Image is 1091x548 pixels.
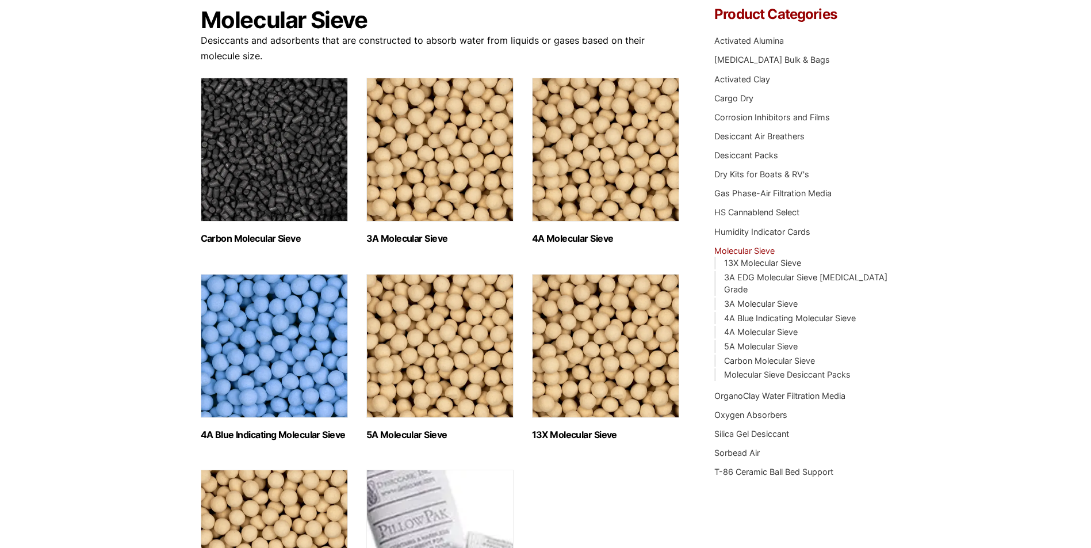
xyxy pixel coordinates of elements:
[366,233,514,244] h2: 3A Molecular Sieve
[714,207,799,217] a: HS Cannablend Select
[714,169,809,179] a: Dry Kits for Boats & RV's
[532,274,679,440] a: Visit product category 13X Molecular Sieve
[201,78,348,244] a: Visit product category Carbon Molecular Sieve
[714,112,830,122] a: Corrosion Inhibitors and Films
[714,131,805,141] a: Desiccant Air Breathers
[201,33,680,64] p: Desiccants and adsorbents that are constructed to absorb water from liquids or gases based on the...
[714,410,787,420] a: Oxygen Absorbers
[532,78,679,222] img: 4A Molecular Sieve
[366,274,514,418] img: 5A Molecular Sieve
[714,429,789,439] a: Silica Gel Desiccant
[532,429,679,440] h2: 13X Molecular Sieve
[714,467,833,477] a: T-86 Ceramic Ball Bed Support
[201,274,348,418] img: 4A Blue Indicating Molecular Sieve
[724,299,798,309] a: 3A Molecular Sieve
[201,7,680,33] h1: Molecular Sieve
[532,233,679,244] h2: 4A Molecular Sieve
[724,327,798,337] a: 4A Molecular Sieve
[201,78,348,222] img: Carbon Molecular Sieve
[714,74,770,84] a: Activated Clay
[714,55,830,64] a: [MEDICAL_DATA] Bulk & Bags
[366,274,514,440] a: Visit product category 5A Molecular Sieve
[724,313,856,323] a: 4A Blue Indicating Molecular Sieve
[724,356,815,366] a: Carbon Molecular Sieve
[201,233,348,244] h2: Carbon Molecular Sieve
[714,227,810,237] a: Humidity Indicator Cards
[201,429,348,440] h2: 4A Blue Indicating Molecular Sieve
[724,341,798,351] a: 5A Molecular Sieve
[201,274,348,440] a: Visit product category 4A Blue Indicating Molecular Sieve
[714,36,784,45] a: Activated Alumina
[532,78,679,244] a: Visit product category 4A Molecular Sieve
[714,93,753,103] a: Cargo Dry
[532,274,679,418] img: 13X Molecular Sieve
[724,272,887,295] a: 3A EDG Molecular Sieve [MEDICAL_DATA] Grade
[366,78,514,222] img: 3A Molecular Sieve
[714,188,832,198] a: Gas Phase-Air Filtration Media
[714,448,760,458] a: Sorbead Air
[366,429,514,440] h2: 5A Molecular Sieve
[366,78,514,244] a: Visit product category 3A Molecular Sieve
[714,391,845,401] a: OrganoClay Water Filtration Media
[714,150,778,160] a: Desiccant Packs
[724,370,851,379] a: Molecular Sieve Desiccant Packs
[724,258,801,268] a: 13X Molecular Sieve
[714,7,890,21] h4: Product Categories
[714,246,775,256] a: Molecular Sieve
